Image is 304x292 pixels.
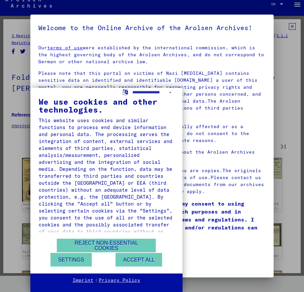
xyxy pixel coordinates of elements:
button: Reject non-essential cookies [57,239,156,252]
div: This website uses cookies and similar functions to process end device information and personal da... [39,117,174,242]
button: Accept all [116,253,162,267]
div: We use cookies and other technologies. [39,98,174,114]
button: Settings [51,253,92,267]
a: Imprint [73,277,93,284]
a: Privacy Policy [99,277,140,284]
